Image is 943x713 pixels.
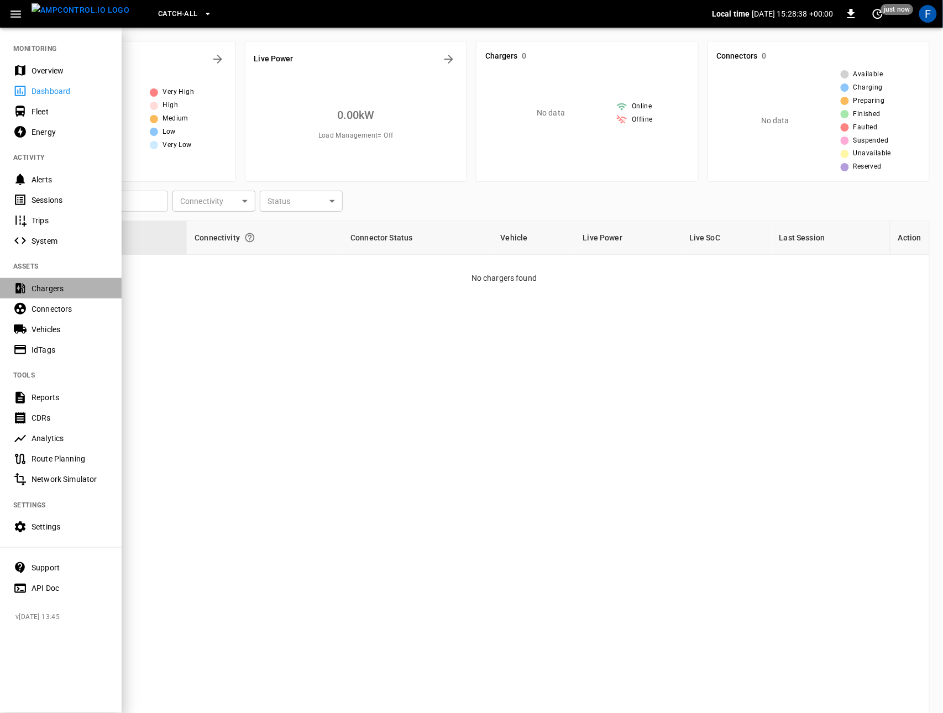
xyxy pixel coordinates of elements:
div: Reports [32,392,108,403]
span: just now [881,4,914,15]
div: IdTags [32,344,108,355]
div: Trips [32,215,108,226]
div: Chargers [32,283,108,294]
div: API Doc [32,583,108,594]
div: Dashboard [32,86,108,97]
div: Vehicles [32,324,108,335]
div: Alerts [32,174,108,185]
div: Overview [32,65,108,76]
div: System [32,235,108,247]
div: profile-icon [919,5,937,23]
div: Settings [32,521,108,532]
div: Route Planning [32,453,108,464]
p: [DATE] 15:28:38 +00:00 [752,8,834,19]
div: Sessions [32,195,108,206]
div: CDRs [32,412,108,423]
img: ampcontrol.io logo [32,3,129,17]
button: set refresh interval [869,5,887,23]
div: Analytics [32,433,108,444]
div: Fleet [32,106,108,117]
div: Support [32,562,108,573]
span: Catch-all [158,8,197,20]
div: Energy [32,127,108,138]
p: Local time [712,8,750,19]
div: Connectors [32,303,108,314]
span: v [DATE] 13:45 [15,612,113,623]
div: Network Simulator [32,474,108,485]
